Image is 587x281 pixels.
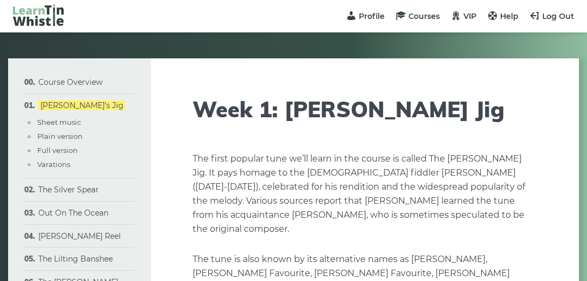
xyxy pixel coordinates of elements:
a: Full version [37,146,78,155]
img: LearnTinWhistle.com [13,4,64,26]
a: Log Out [529,11,574,21]
a: VIP [451,11,476,21]
span: Log Out [542,11,574,21]
a: Help [487,11,518,21]
a: Course Overview [38,77,103,87]
span: Courses [408,11,440,21]
a: Plain version [37,132,83,140]
a: The Silver Spear [38,185,99,195]
p: The first popular tune we’ll learn in the course is called The [PERSON_NAME] Jig. It pays homage ... [193,152,537,236]
span: Profile [359,11,385,21]
a: Varations [37,160,70,169]
h1: Week 1: [PERSON_NAME] Jig [193,96,537,122]
a: Sheet music [37,118,81,126]
span: VIP [463,11,476,21]
a: Courses [395,11,440,21]
a: [PERSON_NAME] Reel [38,231,121,241]
span: Help [500,11,518,21]
a: The Lilting Banshee [38,254,113,264]
a: [PERSON_NAME]’s Jig [38,101,126,110]
a: Out On The Ocean [38,208,108,218]
a: Profile [346,11,385,21]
